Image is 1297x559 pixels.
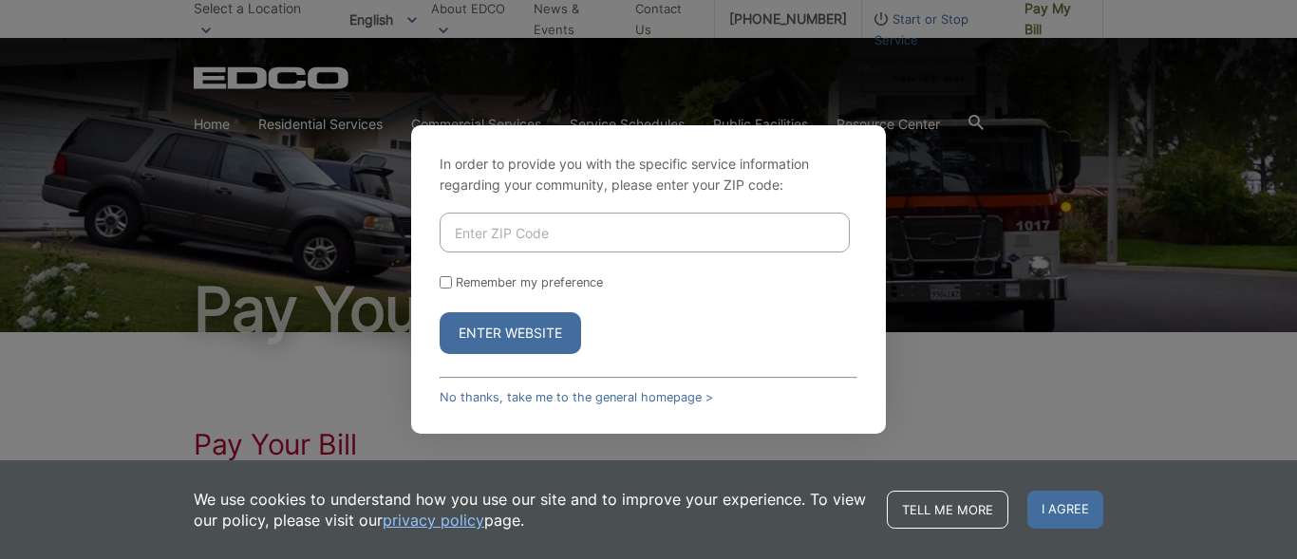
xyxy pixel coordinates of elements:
[440,154,857,196] p: In order to provide you with the specific service information regarding your community, please en...
[440,390,713,404] a: No thanks, take me to the general homepage >
[887,491,1008,529] a: Tell me more
[440,213,850,252] input: Enter ZIP Code
[1027,491,1103,529] span: I agree
[440,312,581,354] button: Enter Website
[194,489,868,531] p: We use cookies to understand how you use our site and to improve your experience. To view our pol...
[456,275,603,289] label: Remember my preference
[383,510,484,531] a: privacy policy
